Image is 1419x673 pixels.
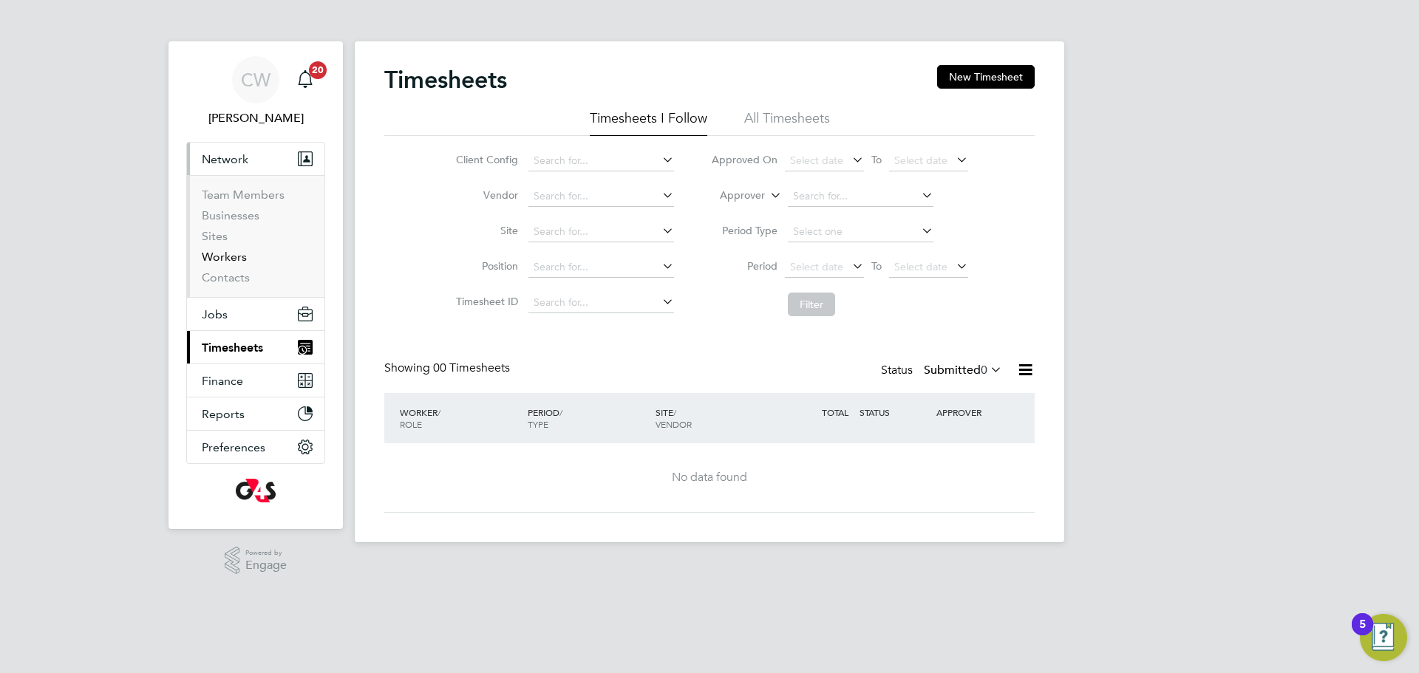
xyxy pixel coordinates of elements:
input: Search for... [528,257,674,278]
a: Go to home page [186,479,325,502]
div: APPROVER [933,399,1010,426]
label: Submitted [924,363,1002,378]
button: Timesheets [187,331,324,363]
a: Sites [202,229,228,243]
a: 20 [290,56,320,103]
div: WORKER [396,399,524,437]
span: 0 [981,363,987,378]
span: ROLE [400,418,422,430]
span: VENDOR [656,418,692,430]
button: Filter [788,293,835,316]
span: 00 Timesheets [433,361,510,375]
button: Jobs [187,298,324,330]
button: Preferences [187,431,324,463]
input: Select one [788,222,933,242]
span: / [673,406,676,418]
span: Select date [790,154,843,167]
h2: Timesheets [384,65,507,95]
span: Select date [790,260,843,273]
label: Position [452,259,518,273]
label: Period [711,259,777,273]
button: Open Resource Center, 5 new notifications [1360,614,1407,661]
a: Workers [202,250,247,264]
div: PERIOD [524,399,652,437]
nav: Main navigation [169,41,343,529]
label: Client Config [452,153,518,166]
label: Approver [698,188,765,203]
button: Finance [187,364,324,397]
span: TOTAL [822,406,848,418]
img: g4s-logo-retina.png [236,479,276,502]
span: Finance [202,374,243,388]
button: Reports [187,397,324,430]
span: / [438,406,440,418]
input: Search for... [788,186,933,207]
span: Timesheets [202,341,263,355]
span: Claire Westley [186,109,325,127]
a: Contacts [202,270,250,284]
input: Search for... [528,293,674,313]
li: Timesheets I Follow [590,109,707,136]
span: Reports [202,407,245,421]
div: SITE [652,399,780,437]
button: New Timesheet [937,65,1035,89]
a: Team Members [202,188,285,202]
input: Search for... [528,186,674,207]
span: Jobs [202,307,228,321]
span: Preferences [202,440,265,454]
label: Site [452,224,518,237]
a: Businesses [202,208,259,222]
div: Status [881,361,1005,381]
label: Approved On [711,153,777,166]
label: Timesheet ID [452,295,518,308]
div: No data found [399,470,1020,485]
span: Powered by [245,547,287,559]
div: Showing [384,361,513,376]
span: / [559,406,562,418]
label: Vendor [452,188,518,202]
div: Network [187,175,324,297]
span: Select date [894,260,947,273]
a: Powered byEngage [225,547,287,575]
a: CW[PERSON_NAME] [186,56,325,127]
span: Select date [894,154,947,167]
span: To [867,256,886,276]
span: TYPE [528,418,548,430]
input: Search for... [528,151,674,171]
div: STATUS [856,399,933,426]
div: 5 [1359,624,1366,643]
span: Network [202,152,248,166]
span: CW [241,70,270,89]
label: Period Type [711,224,777,237]
input: Search for... [528,222,674,242]
span: To [867,150,886,169]
span: 20 [309,61,327,79]
span: Engage [245,559,287,572]
button: Network [187,143,324,175]
li: All Timesheets [744,109,830,136]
